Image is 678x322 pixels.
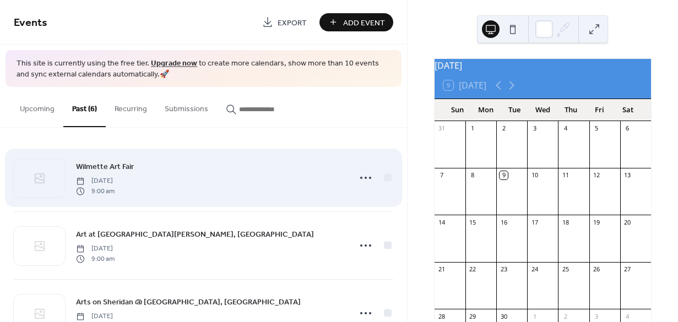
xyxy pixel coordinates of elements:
div: 2 [500,124,508,133]
button: Past (6) [63,87,106,127]
div: 3 [593,312,601,320]
div: 14 [438,218,446,226]
div: 2 [561,312,569,320]
div: 4 [623,312,632,320]
span: Events [14,12,47,34]
div: 30 [500,312,508,320]
div: [DATE] [435,59,651,72]
div: 18 [561,218,569,226]
div: 24 [530,265,539,274]
div: 25 [561,265,569,274]
div: 6 [623,124,632,133]
div: Sat [614,99,642,121]
div: 27 [623,265,632,274]
span: [DATE] [76,244,115,254]
div: 13 [623,171,632,179]
a: Arts on Sheridan @ [GEOGRAPHIC_DATA], [GEOGRAPHIC_DATA] [76,296,301,308]
div: Wed [528,99,557,121]
div: 26 [593,265,601,274]
span: [DATE] [76,312,115,321]
div: 11 [561,171,569,179]
span: This site is currently using the free tier. to create more calendars, show more than 10 events an... [17,58,390,80]
div: 16 [500,218,508,226]
span: 9:00 am [76,186,115,196]
div: 19 [593,218,601,226]
div: 12 [593,171,601,179]
a: Art at [GEOGRAPHIC_DATA][PERSON_NAME], [GEOGRAPHIC_DATA] [76,228,314,241]
div: 1 [469,124,477,133]
div: 9 [500,171,508,179]
a: Export [254,13,315,31]
div: 28 [438,312,446,320]
span: 9:00 am [76,254,115,264]
div: 4 [561,124,569,133]
span: Arts on Sheridan @ [GEOGRAPHIC_DATA], [GEOGRAPHIC_DATA] [76,297,301,308]
span: [DATE] [76,176,115,186]
span: Add Event [343,17,385,29]
div: 1 [530,312,539,320]
div: 17 [530,218,539,226]
div: Fri [585,99,614,121]
div: Thu [557,99,585,121]
div: 8 [469,171,477,179]
div: 5 [593,124,601,133]
button: Add Event [319,13,393,31]
span: Wilmette Art Fair [76,161,134,173]
a: Upgrade now [151,56,197,71]
div: 21 [438,265,446,274]
div: Mon [471,99,500,121]
div: 20 [623,218,632,226]
div: 23 [500,265,508,274]
span: Art at [GEOGRAPHIC_DATA][PERSON_NAME], [GEOGRAPHIC_DATA] [76,229,314,241]
div: 7 [438,171,446,179]
div: 3 [530,124,539,133]
button: Submissions [156,87,217,126]
button: Recurring [106,87,156,126]
div: 15 [469,218,477,226]
div: 29 [469,312,477,320]
a: Wilmette Art Fair [76,160,134,173]
div: Sun [443,99,472,121]
div: 31 [438,124,446,133]
span: Export [278,17,307,29]
div: Tue [500,99,529,121]
div: 22 [469,265,477,274]
button: Upcoming [11,87,63,126]
div: 10 [530,171,539,179]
